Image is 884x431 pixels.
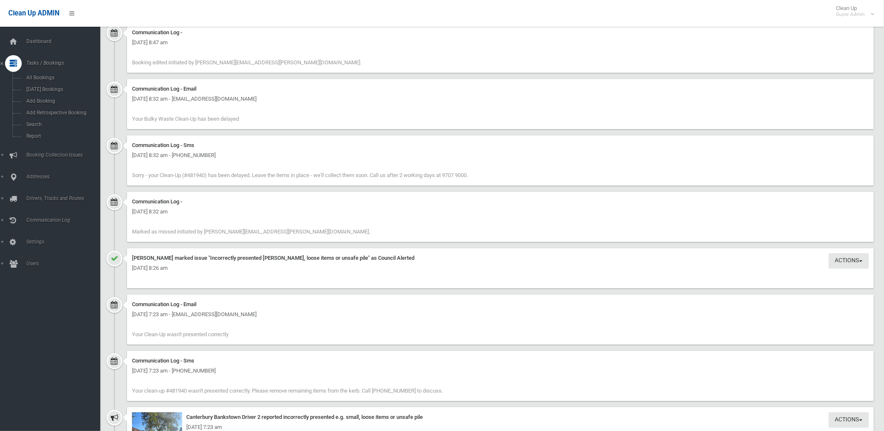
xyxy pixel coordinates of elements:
span: Clean Up ADMIN [8,9,59,17]
div: [DATE] 8:32 am - [EMAIL_ADDRESS][DOMAIN_NAME] [132,94,869,104]
div: [DATE] 8:47 am [132,38,869,48]
span: Clean Up [832,5,874,18]
span: Communication Log [24,217,109,223]
span: Tasks / Bookings [24,60,109,66]
div: [DATE] 8:32 am [132,207,869,217]
div: [DATE] 8:32 am - [PHONE_NUMBER] [132,150,869,160]
span: Dashboard [24,38,109,44]
div: Communication Log - [132,197,869,207]
span: Drivers, Trucks and Routes [24,195,109,201]
span: Your Clean-Up wasn't presented correctly [132,331,229,337]
button: Actions [829,412,869,428]
div: [DATE] 8:26 am [132,263,869,273]
div: Communication Log - Sms [132,356,869,366]
button: Actions [829,253,869,269]
div: Communication Log - [132,28,869,38]
span: Booking Collection Issues [24,152,109,158]
span: Search [24,122,102,127]
span: Add Retrospective Booking [24,110,102,116]
div: Communication Log - Sms [132,140,869,150]
span: Settings [24,239,109,245]
span: Addresses [24,174,109,180]
span: Add Booking [24,98,102,104]
div: Canterbury Bankstown Driver 2 reported incorrectly presented e.g. small, loose items or unsafe pile [132,412,869,422]
div: Communication Log - Email [132,84,869,94]
span: Your Bulky Waste Clean-Up has been delayed [132,116,239,122]
span: All Bookings [24,75,102,81]
div: [DATE] 7:23 am - [EMAIL_ADDRESS][DOMAIN_NAME] [132,309,869,319]
small: Super Admin [836,11,865,18]
span: Your clean-up #481940 wasn't presented correctly. Please remove remaining items from the kerb. Ca... [132,388,443,394]
div: Communication Log - Email [132,299,869,309]
div: [PERSON_NAME] marked issue "Incorrectly presented [PERSON_NAME], loose items or unsafe pile" as C... [132,253,869,263]
span: Sorry - your Clean-Up (#481940) has been delayed. Leave the items in place - we'll collect them s... [132,172,468,178]
span: Report [24,133,102,139]
span: [DATE] Bookings [24,86,102,92]
span: Users [24,261,109,266]
span: Booking edited initiated by [PERSON_NAME][EMAIL_ADDRESS][PERSON_NAME][DOMAIN_NAME]. [132,59,361,66]
div: [DATE] 7:23 am - [PHONE_NUMBER] [132,366,869,376]
span: Marked as missed initiated by [PERSON_NAME][EMAIL_ADDRESS][PERSON_NAME][DOMAIN_NAME]. [132,228,370,235]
